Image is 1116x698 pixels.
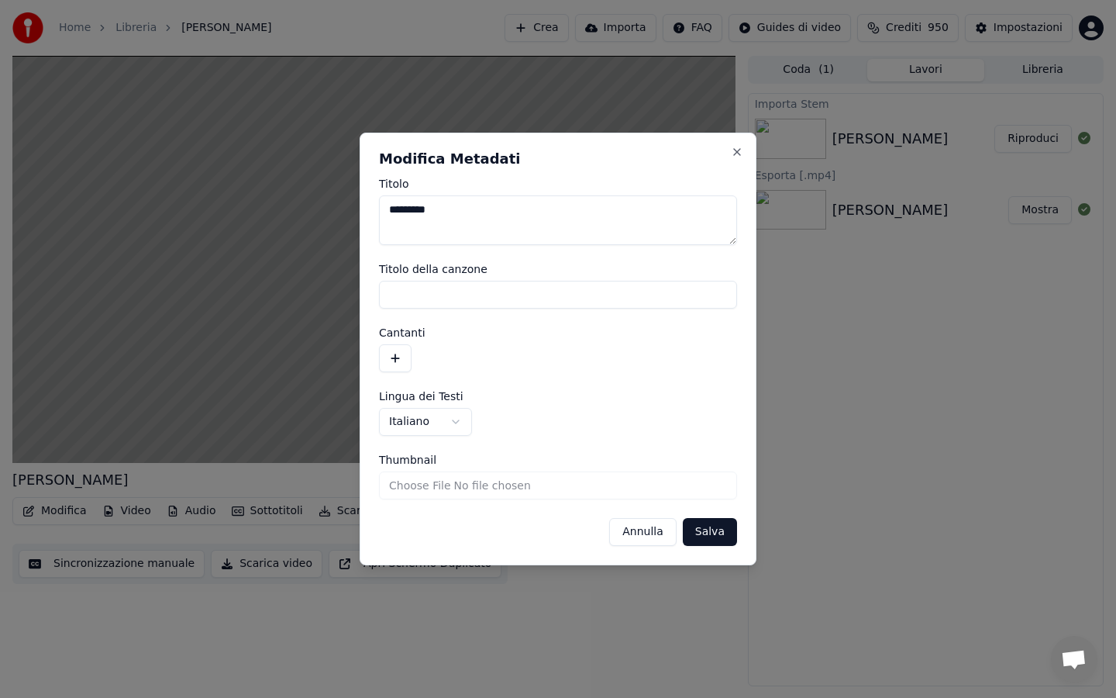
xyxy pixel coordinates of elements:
label: Titolo [379,178,737,189]
span: Lingua dei Testi [379,391,463,402]
span: Thumbnail [379,454,436,465]
h2: Modifica Metadati [379,152,737,166]
button: Salva [683,518,737,546]
label: Cantanti [379,327,737,338]
label: Titolo della canzone [379,264,737,275]
button: Annulla [609,518,677,546]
